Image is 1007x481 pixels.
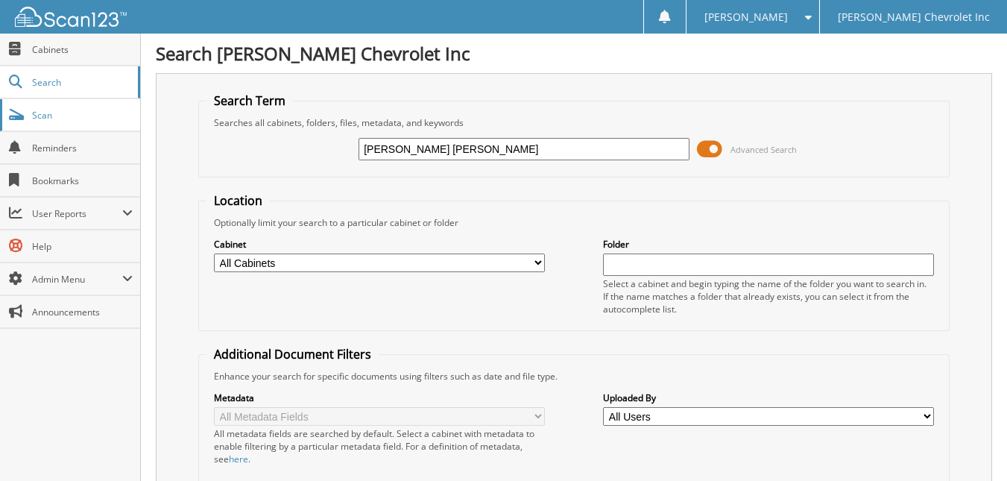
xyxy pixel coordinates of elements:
[32,240,133,253] span: Help
[32,43,133,56] span: Cabinets
[229,453,248,465] a: here
[206,92,293,109] legend: Search Term
[838,13,990,22] span: [PERSON_NAME] Chevrolet Inc
[730,144,797,155] span: Advanced Search
[704,13,788,22] span: [PERSON_NAME]
[32,207,122,220] span: User Reports
[156,41,992,66] h1: Search [PERSON_NAME] Chevrolet Inc
[32,175,133,187] span: Bookmarks
[32,76,130,89] span: Search
[214,427,545,465] div: All metadata fields are searched by default. Select a cabinet with metadata to enable filtering b...
[206,370,941,383] div: Enhance your search for specific documents using filters such as date and file type.
[32,273,122,286] span: Admin Menu
[32,306,133,318] span: Announcements
[32,142,133,154] span: Reminders
[206,216,941,229] div: Optionally limit your search to a particular cabinet or folder
[15,7,127,27] img: scan123-logo-white.svg
[603,238,934,251] label: Folder
[206,116,941,129] div: Searches all cabinets, folders, files, metadata, and keywords
[603,277,934,315] div: Select a cabinet and begin typing the name of the folder you want to search in. If the name match...
[603,392,934,404] label: Uploaded By
[932,409,1007,481] iframe: Chat Widget
[214,238,545,251] label: Cabinet
[214,392,545,404] label: Metadata
[206,346,379,362] legend: Additional Document Filters
[32,109,133,122] span: Scan
[206,192,270,209] legend: Location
